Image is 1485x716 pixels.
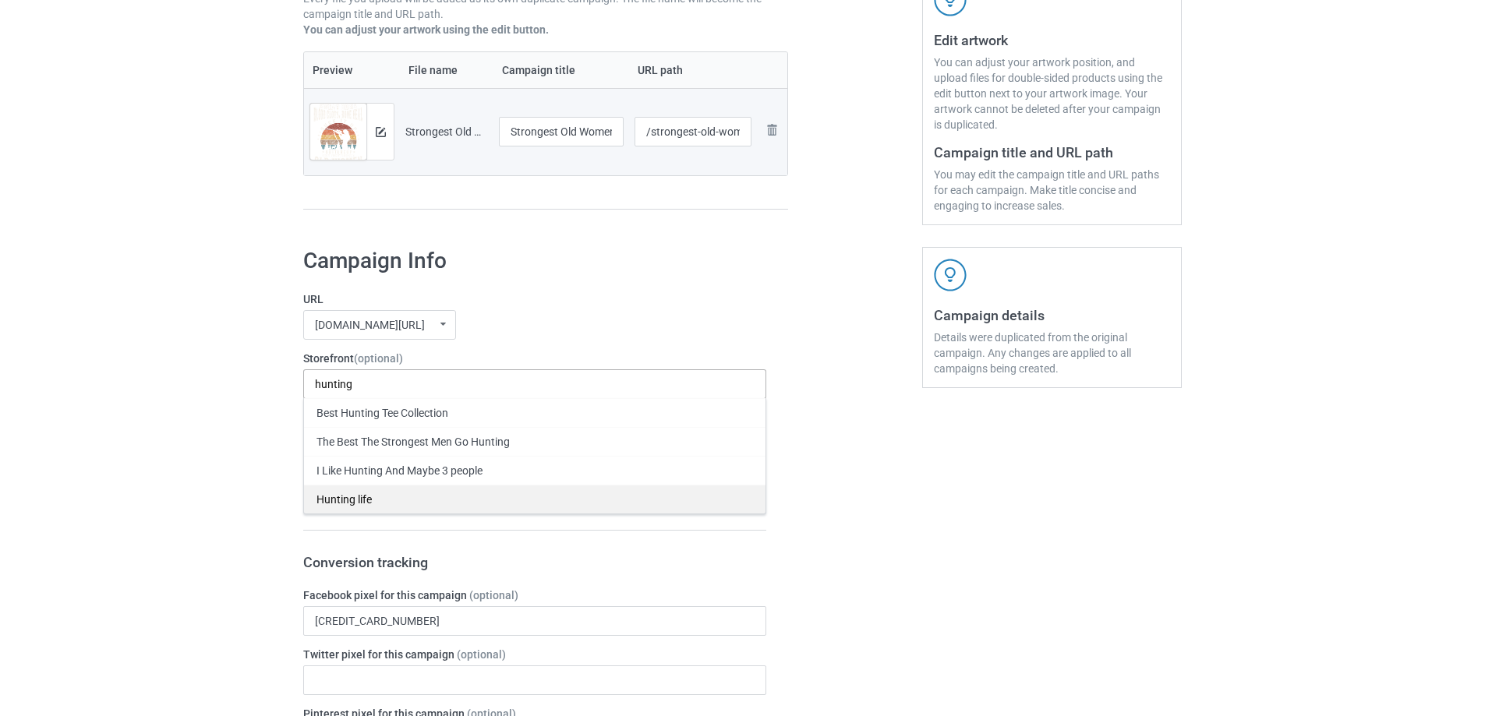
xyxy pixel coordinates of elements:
[934,259,967,291] img: svg+xml;base64,PD94bWwgdmVyc2lvbj0iMS4wIiBlbmNvZGluZz0iVVRGLTgiPz4KPHN2ZyB3aWR0aD0iNDJweCIgaGVpZ2...
[934,31,1170,49] h3: Edit artwork
[762,121,781,139] img: svg+xml;base64,PD94bWwgdmVyc2lvbj0iMS4wIiBlbmNvZGluZz0iVVRGLTgiPz4KPHN2ZyB3aWR0aD0iMjhweCIgaGVpZ2...
[304,398,765,427] div: Best Hunting Tee Collection
[303,587,766,603] label: Facebook pixel for this campaign
[405,124,488,139] div: Strongest Old Women Go Hunting.png
[376,127,386,137] img: svg+xml;base64,PD94bWwgdmVyc2lvbj0iMS4wIiBlbmNvZGluZz0iVVRGLTgiPz4KPHN2ZyB3aWR0aD0iMTRweCIgaGVpZ2...
[304,485,765,513] div: Hunting life
[629,52,758,88] th: URL path
[303,247,766,275] h1: Campaign Info
[304,456,765,485] div: I Like Hunting And Maybe 3 people
[303,23,549,36] b: You can adjust your artwork using the edit button.
[303,351,766,366] label: Storefront
[493,52,629,88] th: Campaign title
[934,306,1170,324] h3: Campaign details
[934,55,1170,132] div: You can adjust your artwork position, and upload files for double-sided products using the edit b...
[315,319,425,330] div: [DOMAIN_NAME][URL]
[303,647,766,662] label: Twitter pixel for this campaign
[303,291,766,307] label: URL
[304,52,400,88] th: Preview
[400,52,493,88] th: File name
[304,427,765,456] div: The Best The Strongest Men Go Hunting
[354,352,403,365] span: (optional)
[310,104,366,171] img: original.png
[934,143,1170,161] h3: Campaign title and URL path
[457,648,506,661] span: (optional)
[934,167,1170,213] div: You may edit the campaign title and URL paths for each campaign. Make title concise and engaging ...
[469,589,518,601] span: (optional)
[303,553,766,571] h3: Conversion tracking
[934,330,1170,376] div: Details were duplicated from the original campaign. Any changes are applied to all campaigns bein...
